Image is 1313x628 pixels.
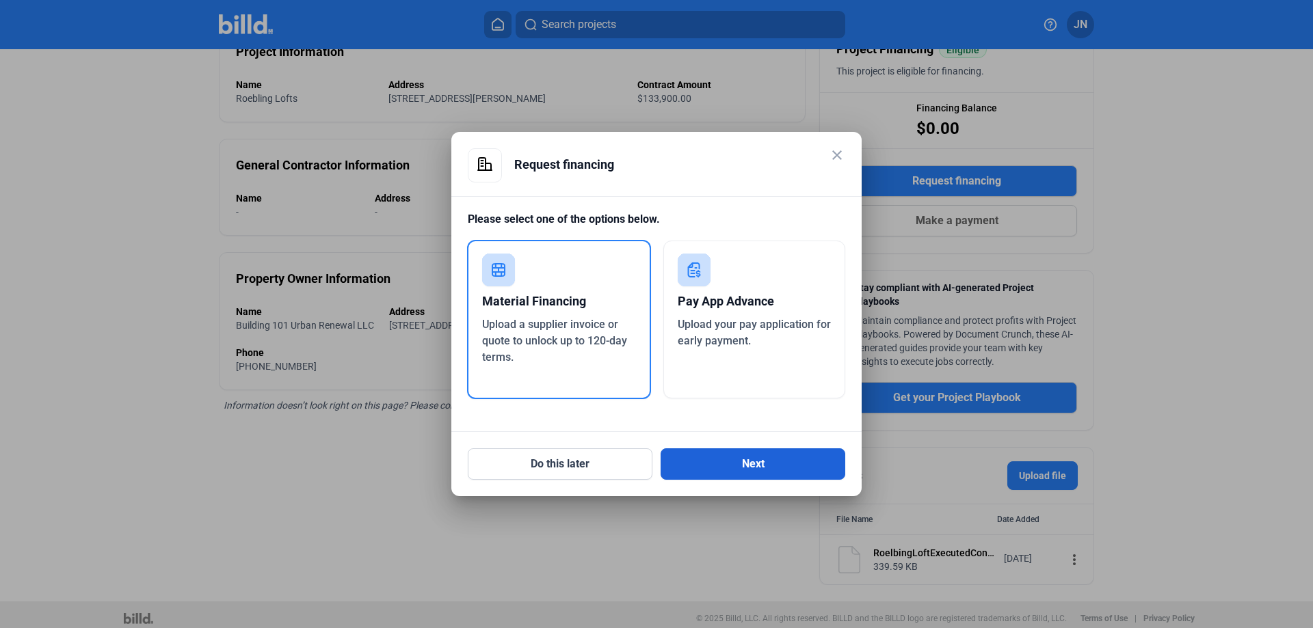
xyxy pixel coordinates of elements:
[829,147,845,163] mat-icon: close
[514,148,845,181] div: Request financing
[468,448,652,480] button: Do this later
[678,318,831,347] span: Upload your pay application for early payment.
[661,448,845,480] button: Next
[482,318,627,364] span: Upload a supplier invoice or quote to unlock up to 120-day terms.
[678,286,832,316] div: Pay App Advance
[468,211,845,241] div: Please select one of the options below.
[482,286,636,316] div: Material Financing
